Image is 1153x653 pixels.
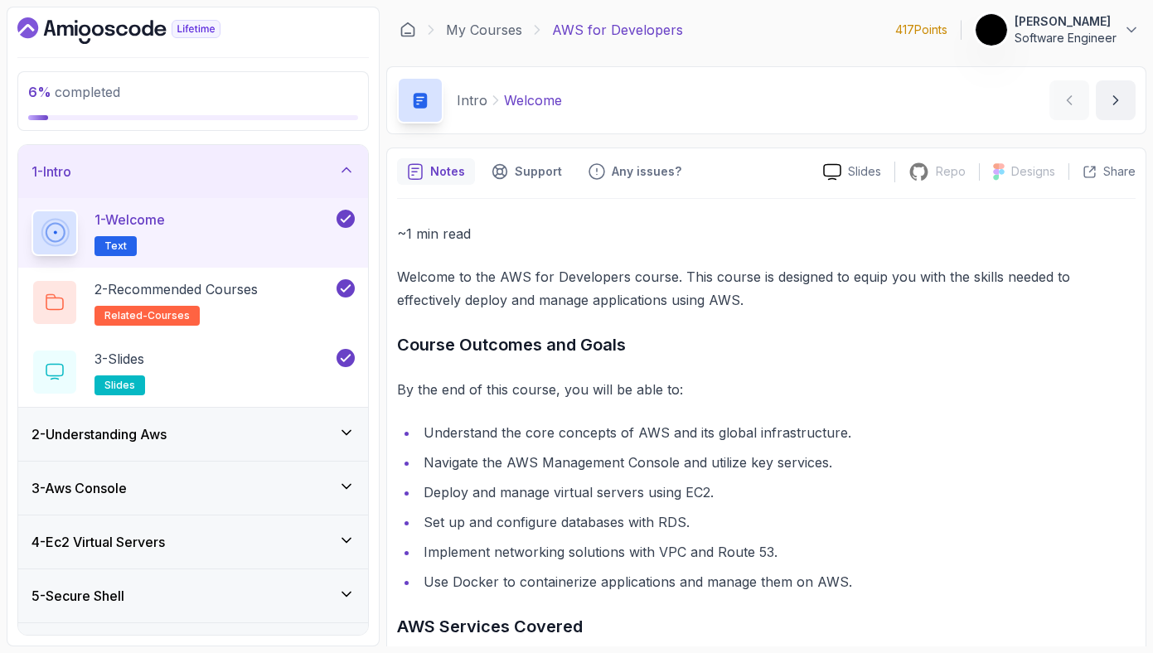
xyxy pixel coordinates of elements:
p: AWS for Developers [552,20,683,40]
span: Text [104,239,127,253]
h3: 2 - Understanding Aws [31,424,167,444]
p: Any issues? [612,163,681,180]
span: slides [104,379,135,392]
p: Notes [430,163,465,180]
p: Slides [848,163,881,180]
p: 1 - Welcome [94,210,165,230]
li: Set up and configure databases with RDS. [419,510,1136,534]
p: Designs [1011,163,1055,180]
a: Dashboard [17,17,259,44]
a: Dashboard [400,22,416,38]
button: previous content [1049,80,1089,120]
button: 4-Ec2 Virtual Servers [18,515,368,568]
button: Feedback button [579,158,691,185]
button: notes button [397,158,475,185]
button: 5-Secure Shell [18,569,368,622]
h3: 4 - Ec2 Virtual Servers [31,532,165,552]
a: Slides [810,163,894,181]
li: Deploy and manage virtual servers using EC2. [419,481,1136,504]
button: 3-Aws Console [18,462,368,515]
p: Support [515,163,562,180]
p: 2 - Recommended Courses [94,279,258,299]
span: completed [28,84,120,100]
button: next content [1096,80,1136,120]
a: My Courses [446,20,522,40]
button: user profile image[PERSON_NAME]Software Engineer [975,13,1140,46]
p: [PERSON_NAME] [1015,13,1117,30]
h3: 5 - Secure Shell [31,586,124,606]
button: 3-Slidesslides [31,349,355,395]
p: Software Engineer [1015,30,1117,46]
button: Support button [482,158,572,185]
p: 3 - Slides [94,349,144,369]
span: related-courses [104,309,190,322]
img: user profile image [976,14,1007,46]
h3: 1 - Intro [31,162,71,181]
h3: Course Outcomes and Goals [397,331,1136,358]
h3: 3 - Aws Console [31,478,127,498]
h3: AWS Services Covered [397,613,1136,640]
li: Implement networking solutions with VPC and Route 53. [419,540,1136,564]
span: 6 % [28,84,51,100]
p: Welcome [504,90,562,110]
button: 1-Intro [18,145,368,198]
button: 2-Understanding Aws [18,408,368,461]
button: 2-Recommended Coursesrelated-courses [31,279,355,326]
li: Use Docker to containerize applications and manage them on AWS. [419,570,1136,593]
button: 1-WelcomeText [31,210,355,256]
button: Share [1068,163,1136,180]
p: 417 Points [895,22,947,38]
li: Understand the core concepts of AWS and its global infrastructure. [419,421,1136,444]
li: Navigate the AWS Management Console and utilize key services. [419,451,1136,474]
p: Intro [457,90,487,110]
p: By the end of this course, you will be able to: [397,378,1136,401]
p: Repo [936,163,966,180]
p: Welcome to the AWS for Developers course. This course is designed to equip you with the skills ne... [397,265,1136,312]
p: Share [1103,163,1136,180]
p: ~1 min read [397,222,1136,245]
